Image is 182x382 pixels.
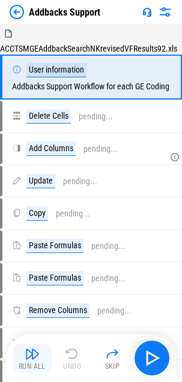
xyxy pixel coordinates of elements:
div: pending... [91,274,126,283]
div: Update [26,174,55,188]
img: Support [142,7,152,17]
img: Settings menu [158,5,172,19]
div: pending... [63,177,97,186]
div: pending... [91,242,126,251]
div: Add Columns [26,142,76,156]
button: Skip [93,344,132,372]
div: pending... [97,306,132,315]
div: User information [26,63,86,77]
div: Copy [26,206,48,221]
div: Run All [19,363,46,370]
div: Addbacks Support [29,7,100,18]
div: pending... [83,145,118,154]
div: Skip [105,363,120,370]
div: pending... [79,112,113,121]
div: pending... [56,209,90,218]
img: Main button [142,348,162,368]
div: Paste Formulas [26,271,83,285]
div: Delete Cells [26,109,71,124]
div: Addbacks Support Workflow for each GE Coding [12,63,169,91]
button: Run All [13,344,52,372]
img: Run All [25,347,40,361]
img: Back [10,5,24,19]
div: Remove Columns [26,303,89,318]
img: Skip [105,347,120,361]
div: Paste Formulas [26,239,83,253]
svg: Adding a column to match the table structure of the Addbacks review file [170,152,180,162]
